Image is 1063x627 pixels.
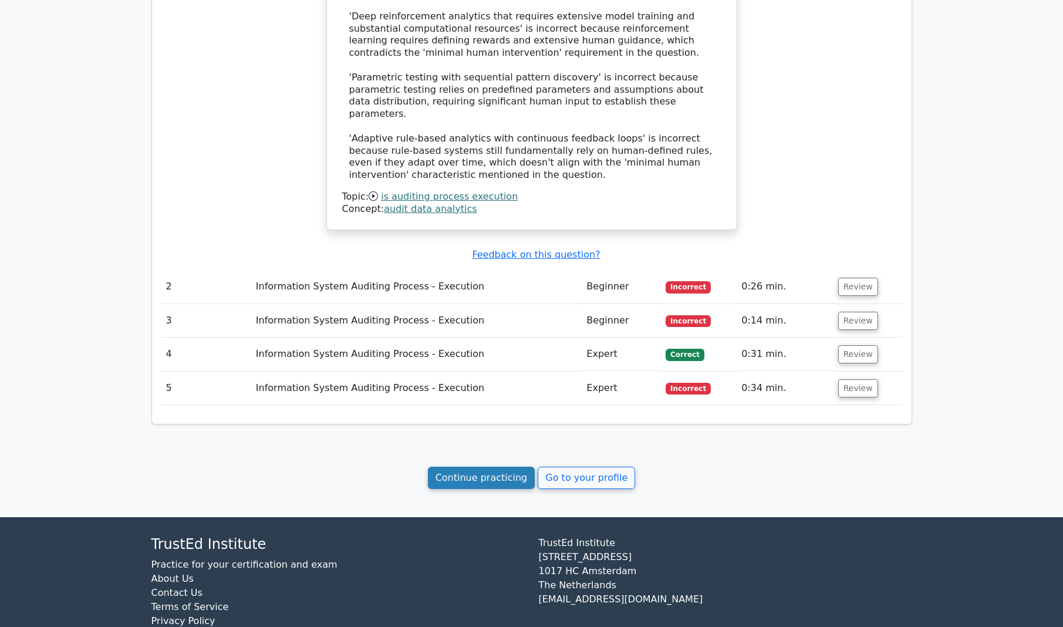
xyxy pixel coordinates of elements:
[251,372,582,405] td: Information System Auditing Process - Execution
[737,304,833,338] td: 0:14 min.
[737,372,833,405] td: 0:34 min.
[151,587,203,598] a: Contact Us
[838,379,878,397] button: Review
[838,278,878,296] button: Review
[151,573,194,584] a: About Us
[838,312,878,330] button: Review
[582,304,661,338] td: Beginner
[538,467,635,489] a: Go to your profile
[737,270,833,304] td: 0:26 min.
[161,270,251,304] td: 2
[381,191,518,202] a: is auditing process execution
[582,270,661,304] td: Beginner
[151,559,338,570] a: Practice for your certification and exam
[161,338,251,371] td: 4
[582,338,661,371] td: Expert
[151,601,229,612] a: Terms of Service
[472,249,600,260] a: Feedback on this question?
[251,304,582,338] td: Information System Auditing Process - Execution
[384,203,477,214] a: audit data analytics
[666,349,704,360] span: Correct
[151,615,215,626] a: Privacy Policy
[161,304,251,338] td: 3
[342,191,721,203] div: Topic:
[582,372,661,405] td: Expert
[428,467,535,489] a: Continue practicing
[251,338,582,371] td: Information System Auditing Process - Execution
[342,203,721,215] div: Concept:
[151,536,525,553] h4: TrustEd Institute
[666,281,711,293] span: Incorrect
[161,372,251,405] td: 5
[666,383,711,395] span: Incorrect
[737,338,833,371] td: 0:31 min.
[666,315,711,327] span: Incorrect
[838,345,878,363] button: Review
[251,270,582,304] td: Information System Auditing Process - Execution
